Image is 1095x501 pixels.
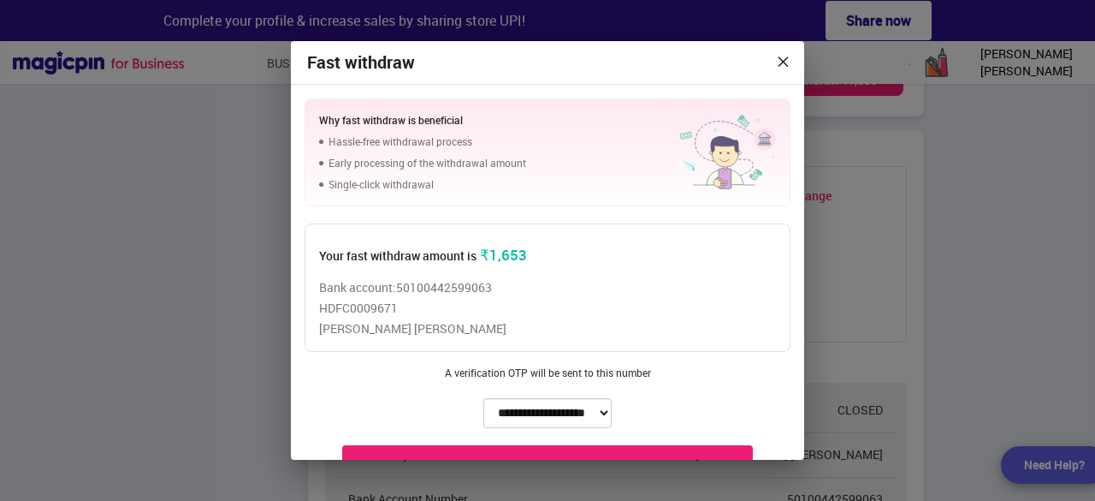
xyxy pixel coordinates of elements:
[305,149,533,170] div: Early processing of the withdrawal amount
[305,99,533,128] div: Why fast withdraw is beneficial
[305,319,790,351] div: [PERSON_NAME] [PERSON_NAME]
[296,51,766,75] div: Fast withdraw
[305,277,790,298] div: Bank account: 50100442599063
[476,245,527,265] span: ₹1,653
[679,115,776,189] img: fast-withdrawal.5a435519.svg
[305,298,790,319] div: HDFC0009671
[305,128,533,149] div: Hassle-free withdrawal process
[342,445,753,488] button: Send OTP
[305,170,533,206] div: Single-click withdrawal
[291,366,804,380] div: A verification OTP will be sent to this number
[305,224,790,277] div: Your fast withdraw amount is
